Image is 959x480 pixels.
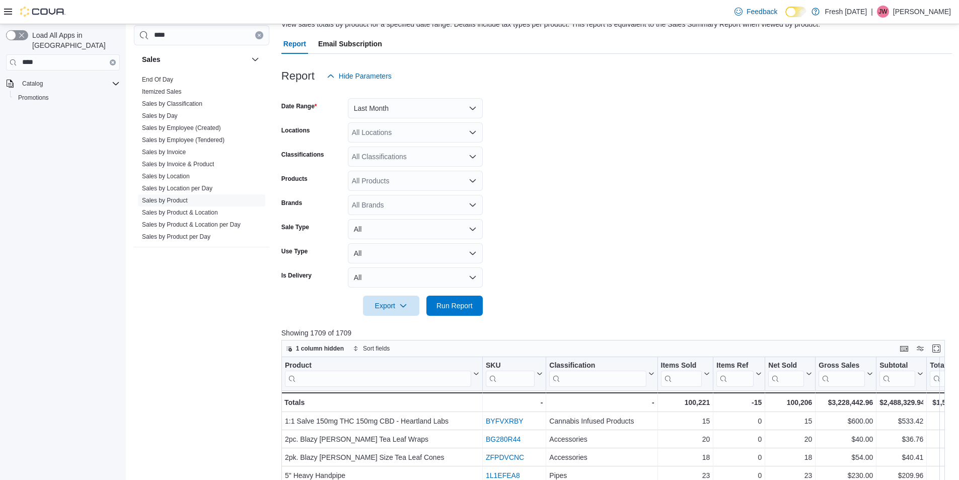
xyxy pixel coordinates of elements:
button: Clear input [110,59,116,65]
div: $54.00 [819,451,873,463]
a: Sales by Product & Location per Day [142,221,241,228]
span: Catalog [22,80,43,88]
p: | [871,6,873,18]
span: 1 column hidden [296,345,344,353]
div: Subtotal [879,361,915,370]
button: Gross Sales [819,361,873,386]
div: -15 [716,396,762,408]
div: Accessories [549,433,654,445]
h3: Report [281,70,315,82]
label: Is Delivery [281,271,312,280]
div: 2pc. Blazy [PERSON_NAME] Tea Leaf Wraps [285,433,479,445]
div: Totals [284,396,479,408]
div: Subtotal [879,361,915,386]
button: All [348,267,483,288]
button: Sales [249,53,261,65]
p: Showing 1709 of 1709 [281,328,952,338]
button: All [348,219,483,239]
a: Sales by Location per Day [142,185,212,192]
div: Sales [134,74,269,247]
div: $3,228,442.96 [819,396,873,408]
div: Items Ref [716,361,754,386]
div: SKU URL [486,361,535,386]
div: 0 [716,415,762,427]
button: Clear input [255,31,263,39]
button: Net Sold [768,361,812,386]
button: Open list of options [469,153,477,161]
div: 20 [660,433,710,445]
span: Email Subscription [318,34,382,54]
span: Sales by Classification [142,100,202,108]
span: Load All Apps in [GEOGRAPHIC_DATA] [28,30,120,50]
span: Feedback [747,7,777,17]
span: Sales by Product & Location [142,209,218,217]
a: End Of Day [142,76,173,83]
button: 1 column hidden [282,342,348,355]
span: JW [878,6,887,18]
span: Sales by Employee (Created) [142,124,221,132]
a: ZFPDVCNC [486,453,524,461]
button: Last Month [348,98,483,118]
button: Promotions [10,91,124,105]
button: All [348,243,483,263]
button: Sort fields [349,342,394,355]
a: Promotions [14,92,53,104]
div: 100,221 [660,396,710,408]
button: Catalog [2,77,124,91]
span: Sales by Day [142,112,178,120]
a: BYFVXRBY [486,417,524,425]
a: 1L1EFEA8 [486,471,520,479]
button: Catalog [18,78,47,90]
span: Hide Parameters [339,71,392,81]
a: Sales by Classification [142,100,202,107]
p: [PERSON_NAME] [893,6,951,18]
div: $36.76 [879,433,923,445]
div: 15 [768,415,812,427]
button: Items Sold [660,361,710,386]
span: Sales by Product [142,196,188,204]
span: Sales by Location per Day [142,184,212,192]
div: 0 [716,451,762,463]
span: Sort fields [363,345,390,353]
button: Enter fullscreen [930,342,942,355]
span: End Of Day [142,76,173,84]
div: $40.41 [879,451,923,463]
label: Use Type [281,247,308,255]
div: 18 [660,451,710,463]
button: SKU [486,361,543,386]
label: Classifications [281,151,324,159]
div: 15 [660,415,710,427]
div: 20 [768,433,812,445]
a: Sales by Invoice [142,149,186,156]
span: Sales by Invoice & Product [142,160,214,168]
button: Keyboard shortcuts [898,342,910,355]
button: Run Report [426,296,483,316]
div: Accessories [549,451,654,463]
div: SKU [486,361,535,370]
a: Sales by Product & Location [142,209,218,216]
a: Feedback [730,2,781,22]
button: Subtotal [879,361,923,386]
div: Net Sold [768,361,804,370]
label: Brands [281,199,302,207]
p: Fresh [DATE] [825,6,867,18]
div: - [486,396,543,408]
span: Promotions [18,94,49,102]
div: $533.42 [879,415,923,427]
a: Sales by Location [142,173,190,180]
div: - [549,396,654,408]
div: Classification [549,361,646,370]
button: Open list of options [469,177,477,185]
span: Sales by Invoice [142,148,186,156]
h3: Sales [142,54,161,64]
div: Product [285,361,471,370]
div: 2pk. Blazy [PERSON_NAME] Size Tea Leaf Cones [285,451,479,463]
div: $2,488,329.94 [879,396,923,408]
a: Sales by Employee (Tendered) [142,136,225,144]
a: Sales by Day [142,112,178,119]
div: Items Ref [716,361,754,370]
button: Classification [549,361,654,386]
div: $600.00 [819,415,873,427]
label: Products [281,175,308,183]
span: Run Report [436,301,473,311]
